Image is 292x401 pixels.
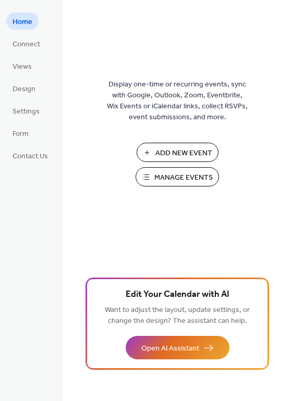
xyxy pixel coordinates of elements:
span: Contact Us [13,151,48,162]
a: Form [6,124,35,142]
a: Views [6,57,38,74]
span: Settings [13,106,40,117]
span: Want to adjust the layout, update settings, or change the design? The assistant can help. [105,303,250,328]
button: Add New Event [137,143,218,162]
span: Display one-time or recurring events, sync with Google, Outlook, Zoom, Eventbrite, Wix Events or ... [107,79,248,123]
span: Open AI Assistant [141,343,199,354]
span: Home [13,17,32,28]
span: Views [13,61,32,72]
span: Manage Events [154,172,213,183]
a: Home [6,12,39,30]
span: Edit Your Calendar with AI [126,287,229,302]
span: Add New Event [155,148,212,159]
a: Design [6,80,42,97]
span: Design [13,84,35,95]
span: Connect [13,39,40,50]
button: Open AI Assistant [126,336,229,359]
span: Form [13,129,29,140]
a: Contact Us [6,147,54,164]
a: Connect [6,35,46,52]
a: Settings [6,102,46,119]
button: Manage Events [136,167,219,186]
